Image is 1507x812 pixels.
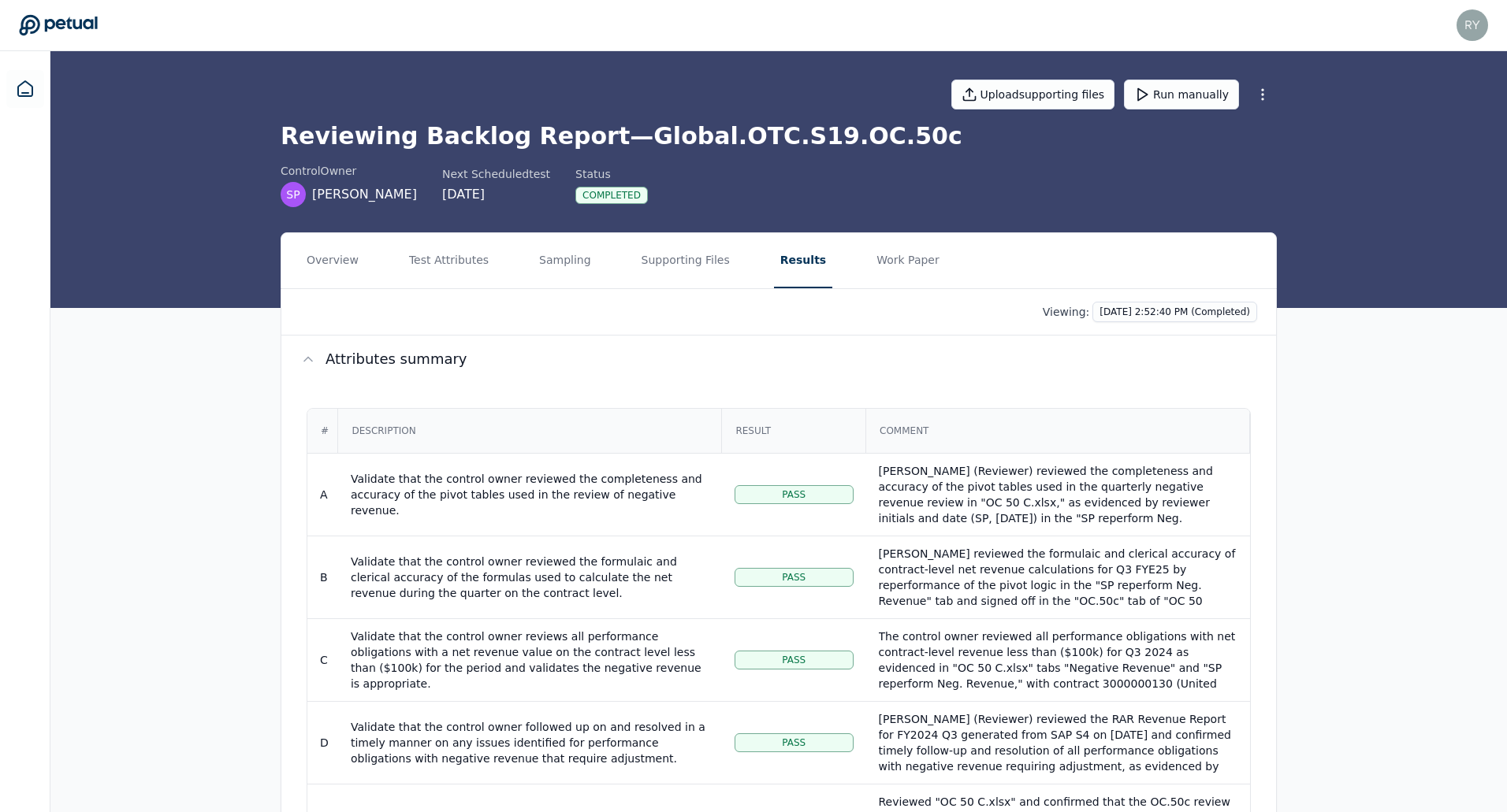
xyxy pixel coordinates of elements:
[312,185,417,204] span: [PERSON_NAME]
[339,410,720,452] div: Description
[782,571,806,584] span: Pass
[575,187,648,204] div: Completed
[351,554,709,601] div: Validate that the control owner reviewed the formulaic and clerical accuracy of the formulas used...
[1043,304,1090,320] p: Viewing:
[6,70,44,108] a: Dashboard
[774,233,832,288] button: Results
[442,185,550,204] div: [DATE]
[308,410,341,452] div: #
[307,453,338,536] td: A
[326,348,467,370] span: Attributes summary
[19,14,98,36] a: Go to Dashboard
[879,546,1237,798] div: [PERSON_NAME] reviewed the formulaic and clerical accuracy of contract-level net revenue calculat...
[281,163,417,179] div: control Owner
[870,233,946,288] button: Work Paper
[442,166,550,182] div: Next Scheduled test
[1457,9,1488,41] img: ryan.li2@arm.com
[403,233,495,288] button: Test Attributes
[635,233,736,288] button: Supporting Files
[300,233,365,288] button: Overview
[307,618,338,701] td: C
[281,122,1277,150] h1: Reviewing Backlog Report — Global.OTC.S19.OC.50c
[1248,80,1277,109] button: More Options
[1092,302,1257,322] button: [DATE] 2:52:40 PM (Completed)
[286,187,300,202] span: SP
[1124,80,1239,109] button: Run manually
[281,233,1276,288] nav: Tabs
[782,488,806,501] span: Pass
[575,166,648,182] div: Status
[879,628,1237,770] div: The control owner reviewed all performance obligations with net contract-level revenue less than ...
[307,536,338,618] td: B
[351,471,709,518] div: Validate that the control owner reviewed the completeness and accuracy of the pivot tables used i...
[782,736,806,749] span: Pass
[782,654,806,666] span: Pass
[951,80,1115,109] button: Uploadsupporting files
[351,719,709,766] div: Validate that the control owner followed up on and resolved in a timely manner on any issues iden...
[281,336,1276,383] button: Attributes summary
[867,410,1248,452] div: Comment
[533,233,597,288] button: Sampling
[351,628,709,691] div: Validate that the control owner reviews all performance obligations with a net revenue value on t...
[723,410,865,452] div: Result
[879,463,1237,715] div: [PERSON_NAME] (Reviewer) reviewed the completeness and accuracy of the pivot tables used in the q...
[307,701,338,784] td: D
